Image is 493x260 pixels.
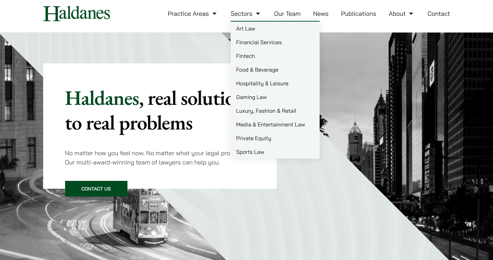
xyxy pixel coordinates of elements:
[65,84,253,136] mark: , real solutions to real problems
[231,131,320,145] a: Private Equity
[231,90,320,104] a: Gaming Law
[231,22,320,35] a: Art Law
[313,10,329,17] a: News
[65,181,127,197] a: Contact Us
[65,85,255,135] p: Haldanes
[389,10,415,17] a: About
[341,10,377,17] a: Publications
[428,10,450,17] a: Contact
[231,10,261,17] a: Sectors
[231,49,320,63] a: Fintech
[65,148,255,167] p: No matter how you feel now. No matter what your legal problem is. Our multi-award-winning team of...
[43,6,110,21] img: Logo of Haldanes
[231,76,320,90] a: Hospitality & Leisure
[231,63,320,76] a: Food & Beverage
[231,117,320,131] a: Media & Entertainment Law
[231,104,320,117] a: Luxury, Fashion & Retail
[231,145,320,159] a: Sports Law
[231,35,320,49] a: Financial Services
[274,10,300,17] a: Our Team
[168,10,218,17] a: Practice Areas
